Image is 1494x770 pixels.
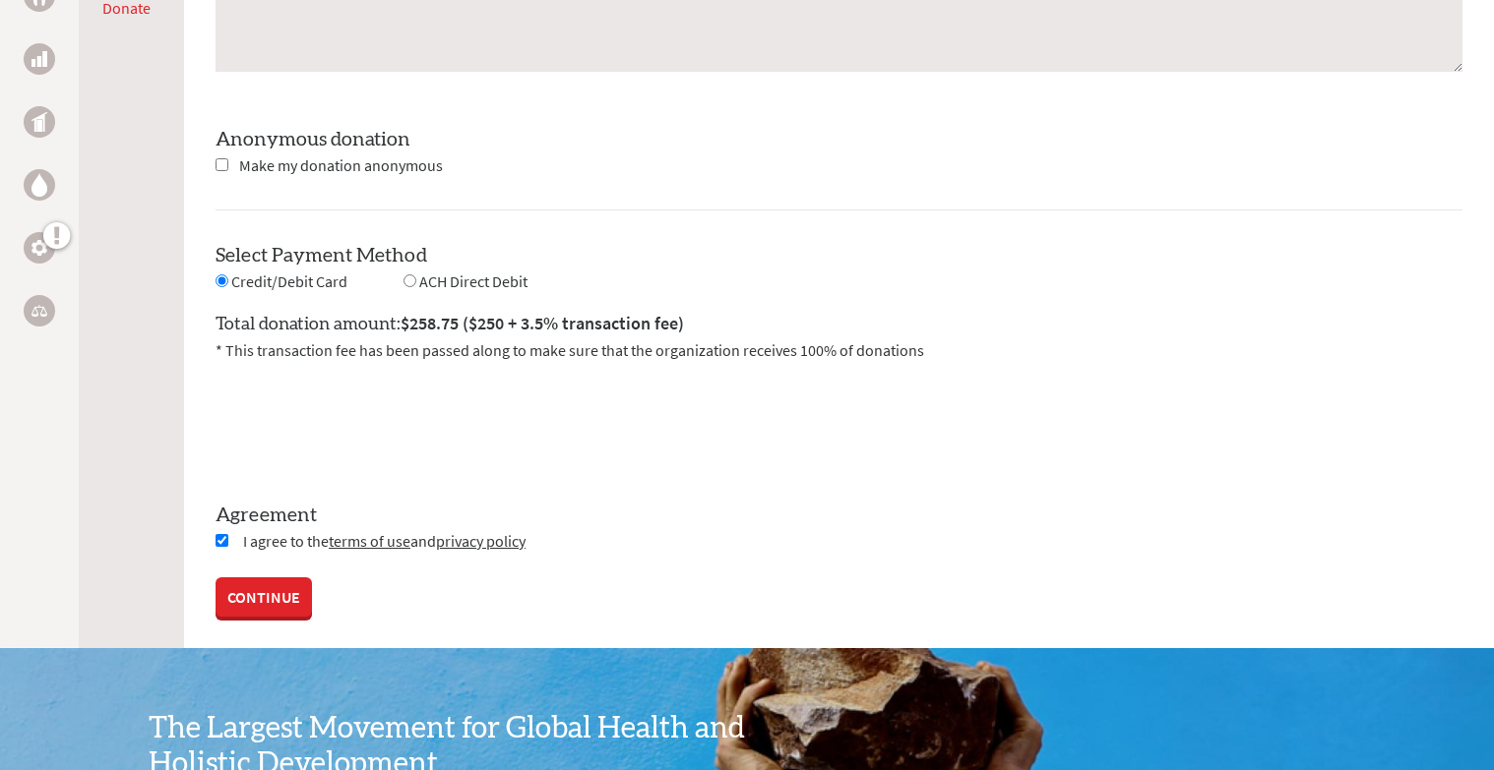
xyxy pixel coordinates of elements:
[216,130,410,149] label: Anonymous donation
[24,169,55,201] a: Water
[436,531,526,551] a: privacy policy
[216,577,312,617] a: CONTINUE
[243,531,526,551] span: I agree to the and
[239,155,443,175] span: Make my donation anonymous
[401,312,684,334] span: $258.75 ($250 + 3.5% transaction fee)
[31,51,47,67] img: Business
[216,385,515,462] iframe: reCAPTCHA
[31,240,47,256] img: Engineering
[24,106,55,138] a: Public Health
[24,232,55,264] a: Engineering
[31,173,47,196] img: Water
[419,271,528,291] span: ACH Direct Debit
[216,338,1463,362] p: * This transaction fee has been passed along to make sure that the organization receives 100% of ...
[216,246,427,266] label: Select Payment Method
[216,502,1463,529] label: Agreement
[216,310,684,338] label: Total donation amount:
[31,112,47,132] img: Public Health
[24,295,55,326] a: Legal Empowerment
[31,305,47,317] img: Legal Empowerment
[231,271,347,291] span: Credit/Debit Card
[24,43,55,75] a: Business
[329,531,410,551] a: terms of use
